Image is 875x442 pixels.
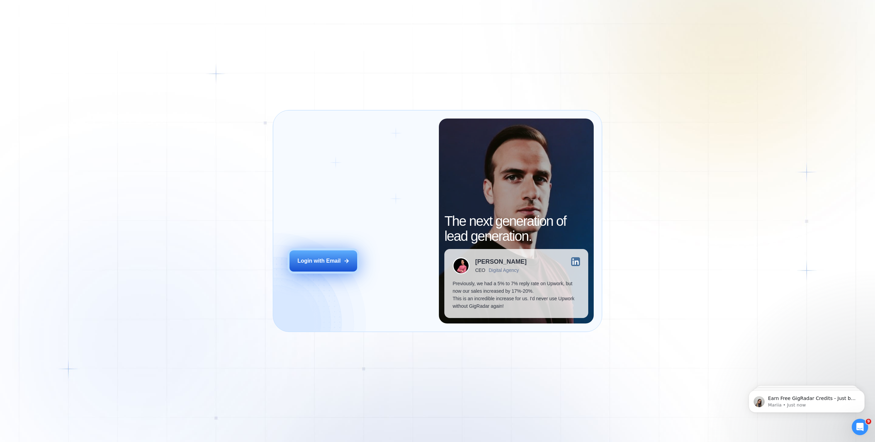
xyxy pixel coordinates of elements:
[489,267,519,273] div: Digital Agency
[475,267,485,273] div: CEO
[852,419,868,435] iframe: Intercom live chat
[866,419,871,424] span: 9
[444,213,588,244] h2: The next generation of lead generation.
[297,257,341,265] div: Login with Email
[290,250,357,272] button: Login with Email
[475,259,527,265] div: [PERSON_NAME]
[738,376,875,424] iframe: Intercom notifications message
[453,280,580,310] p: Previously, we had a 5% to 7% reply rate on Upwork, but now our sales increased by 17%-20%. This ...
